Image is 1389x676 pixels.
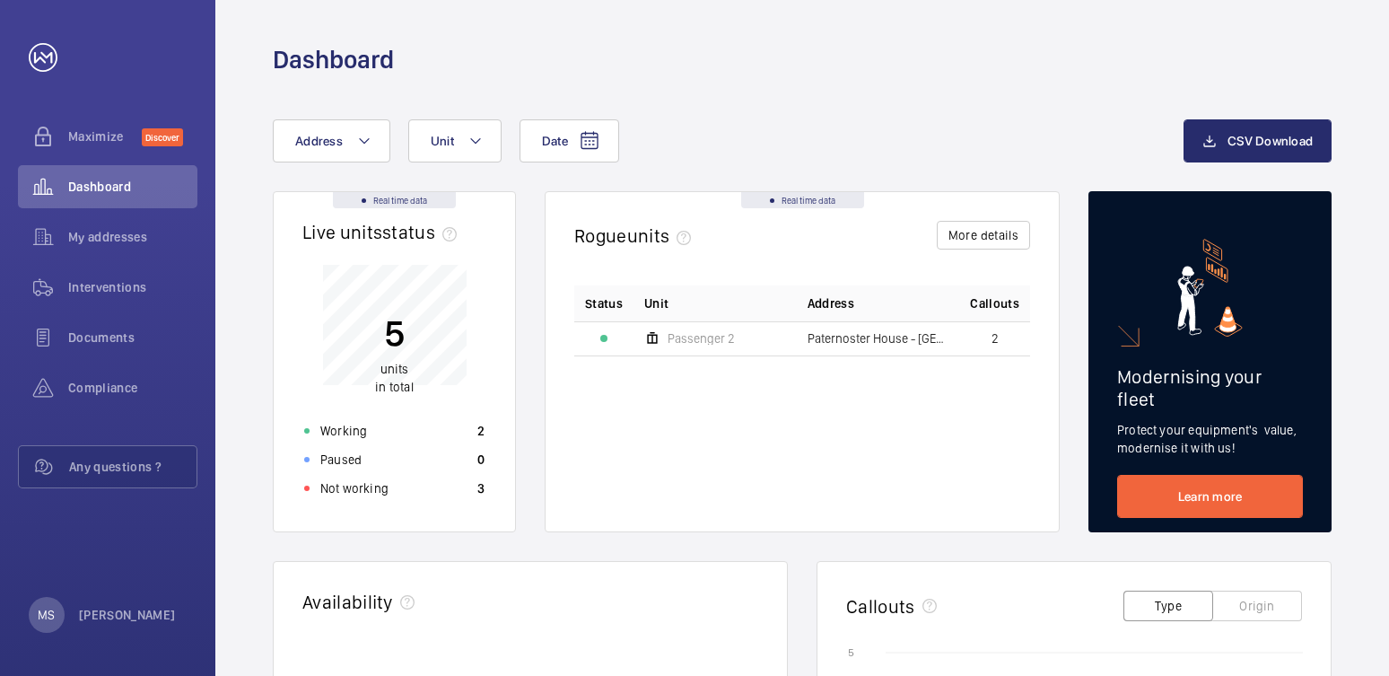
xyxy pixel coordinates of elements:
[574,224,698,247] h2: Rogue
[937,221,1030,250] button: More details
[1177,239,1243,337] img: marketing-card.svg
[320,451,362,469] p: Paused
[408,119,502,162] button: Unit
[375,311,413,356] p: 5
[1212,591,1302,621] button: Origin
[302,221,464,243] h2: Live units
[375,360,413,396] p: in total
[68,278,197,296] span: Interventions
[273,119,390,162] button: Address
[68,178,197,196] span: Dashboard
[295,134,343,148] span: Address
[320,422,367,440] p: Working
[477,479,485,497] p: 3
[68,379,197,397] span: Compliance
[68,228,197,246] span: My addresses
[741,192,864,208] div: Real time data
[477,422,485,440] p: 2
[302,591,393,613] h2: Availability
[431,134,454,148] span: Unit
[1117,475,1303,518] a: Learn more
[69,458,197,476] span: Any questions ?
[79,606,176,624] p: [PERSON_NAME]
[477,451,485,469] p: 0
[542,134,568,148] span: Date
[1227,134,1313,148] span: CSV Download
[627,224,699,247] span: units
[68,127,142,145] span: Maximize
[846,595,915,618] h2: Callouts
[333,192,456,208] div: Real time data
[382,221,464,243] span: status
[142,128,183,146] span: Discover
[380,362,409,376] span: units
[848,646,854,659] text: 5
[970,294,1019,312] span: Callouts
[320,479,389,497] p: Not working
[38,606,55,624] p: MS
[808,294,854,312] span: Address
[1184,119,1332,162] button: CSV Download
[644,294,668,312] span: Unit
[68,329,197,347] span: Documents
[668,332,735,345] span: Passenger 2
[808,332,949,345] span: Paternoster House - [GEOGRAPHIC_DATA]
[1123,591,1213,621] button: Type
[1117,365,1303,410] h2: Modernising your fleet
[992,332,999,345] span: 2
[273,43,394,76] h1: Dashboard
[520,119,619,162] button: Date
[1117,421,1303,457] p: Protect your equipment's value, modernise it with us!
[585,294,623,312] p: Status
